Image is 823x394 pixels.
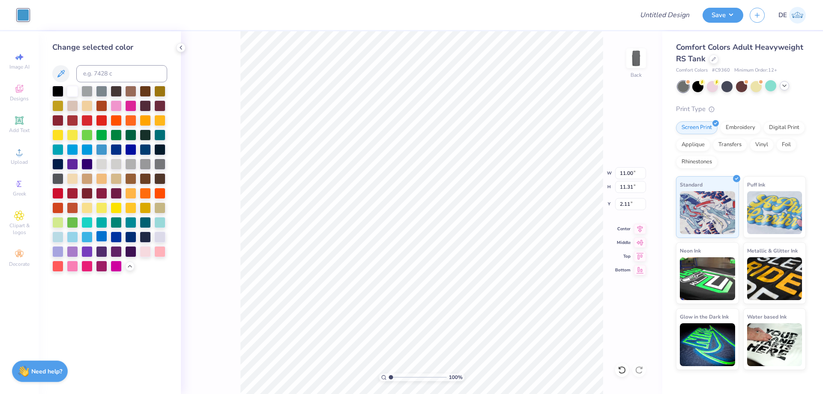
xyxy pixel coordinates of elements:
[703,8,743,23] button: Save
[52,42,167,53] div: Change selected color
[747,257,802,300] img: Metallic & Glitter Ink
[747,180,765,189] span: Puff Ink
[680,257,735,300] img: Neon Ink
[763,121,805,134] div: Digital Print
[680,246,701,255] span: Neon Ink
[676,42,803,64] span: Comfort Colors Adult Heavyweight RS Tank
[789,7,806,24] img: Djian Evardoni
[4,222,34,236] span: Clipart & logos
[76,65,167,82] input: e.g. 7428 c
[776,138,796,151] div: Foil
[615,267,631,273] span: Bottom
[615,240,631,246] span: Middle
[676,121,718,134] div: Screen Print
[676,156,718,168] div: Rhinestones
[734,67,777,74] span: Minimum Order: 12 +
[13,190,26,197] span: Greek
[9,127,30,134] span: Add Text
[31,367,62,376] strong: Need help?
[628,50,645,67] img: Back
[778,10,787,20] span: DE
[747,312,787,321] span: Water based Ink
[676,138,710,151] div: Applique
[615,226,631,232] span: Center
[747,191,802,234] img: Puff Ink
[747,323,802,366] img: Water based Ink
[676,67,708,74] span: Comfort Colors
[778,7,806,24] a: DE
[11,159,28,165] span: Upload
[676,104,806,114] div: Print Type
[712,67,730,74] span: # C9360
[713,138,747,151] div: Transfers
[9,261,30,268] span: Decorate
[747,246,798,255] span: Metallic & Glitter Ink
[680,312,729,321] span: Glow in the Dark Ink
[631,71,642,79] div: Back
[615,253,631,259] span: Top
[680,180,703,189] span: Standard
[720,121,761,134] div: Embroidery
[9,63,30,70] span: Image AI
[680,191,735,234] img: Standard
[633,6,696,24] input: Untitled Design
[680,323,735,366] img: Glow in the Dark Ink
[10,95,29,102] span: Designs
[449,373,463,381] span: 100 %
[750,138,774,151] div: Vinyl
